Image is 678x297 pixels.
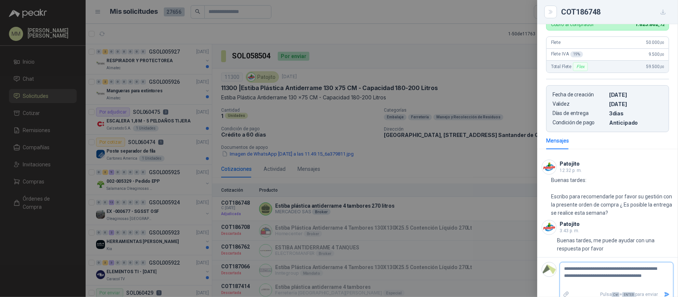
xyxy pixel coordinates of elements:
span: 50.000 [646,40,664,45]
h3: Patojito [560,162,580,166]
p: Buenas tardes: Escribo para recomendarle por favor su gestión con la presente orden de compra ¿ E... [551,176,674,217]
img: Company Logo [542,160,556,174]
div: Flex [573,62,588,71]
p: Fecha de creación [553,92,606,98]
img: Company Logo [542,220,556,234]
p: [DATE] [609,92,663,98]
p: Días de entrega [553,110,606,116]
p: Buenas tardes, me puede ayudar con una respuesta por favor [557,236,674,253]
span: 9.500 [649,52,664,57]
p: Validez [553,101,606,107]
p: Cobro al comprador [551,22,594,27]
h3: Patojito [560,222,580,226]
span: 1.825.802 [635,21,664,27]
p: Anticipado [609,119,663,126]
div: Mensajes [546,137,569,145]
span: Flete [551,40,561,45]
img: Company Logo [542,262,556,277]
p: 3 dias [609,110,663,116]
span: 3:43 p. m. [560,228,579,233]
button: Close [546,7,555,16]
span: Total Flete [551,62,589,71]
span: Flete IVA [551,51,583,57]
span: ,72 [658,22,664,27]
div: 19 % [570,51,583,57]
div: COT186748 [561,6,669,18]
span: 12:32 p. m. [560,168,582,173]
p: Condición de pago [553,119,606,126]
span: 59.500 [646,64,664,69]
span: ,00 [660,65,664,69]
p: [DATE] [609,101,663,107]
span: ,00 [660,41,664,45]
span: ,00 [660,52,664,57]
